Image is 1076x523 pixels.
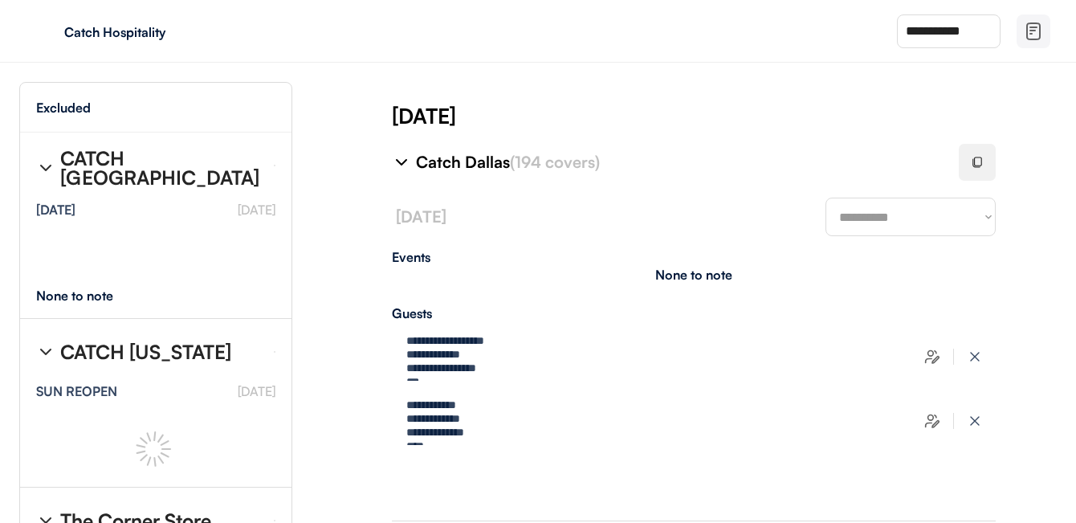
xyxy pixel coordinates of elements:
[60,342,231,362] div: CATCH [US_STATE]
[392,101,1076,130] div: [DATE]
[36,158,55,178] img: chevron-right%20%281%29.svg
[967,413,983,429] img: x-close%20%283%29.svg
[36,342,55,362] img: chevron-right%20%281%29.svg
[238,202,275,218] font: [DATE]
[392,153,411,172] img: chevron-right%20%281%29.svg
[396,206,446,227] font: [DATE]
[392,251,996,264] div: Events
[924,413,940,429] img: users-edit.svg
[60,149,261,187] div: CATCH [GEOGRAPHIC_DATA]
[1024,22,1043,41] img: file-02.svg
[416,151,939,174] div: Catch Dallas
[655,268,732,281] div: None to note
[36,385,117,398] div: SUN REOPEN
[32,18,58,44] img: yH5BAEAAAAALAAAAAABAAEAAAIBRAA7
[967,349,983,365] img: x-close%20%283%29.svg
[36,101,91,114] div: Excluded
[392,307,996,320] div: Guests
[36,203,75,216] div: [DATE]
[924,349,940,365] img: users-edit.svg
[36,289,143,302] div: None to note
[238,383,275,399] font: [DATE]
[64,26,267,39] div: Catch Hospitality
[510,152,600,172] font: (194 covers)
